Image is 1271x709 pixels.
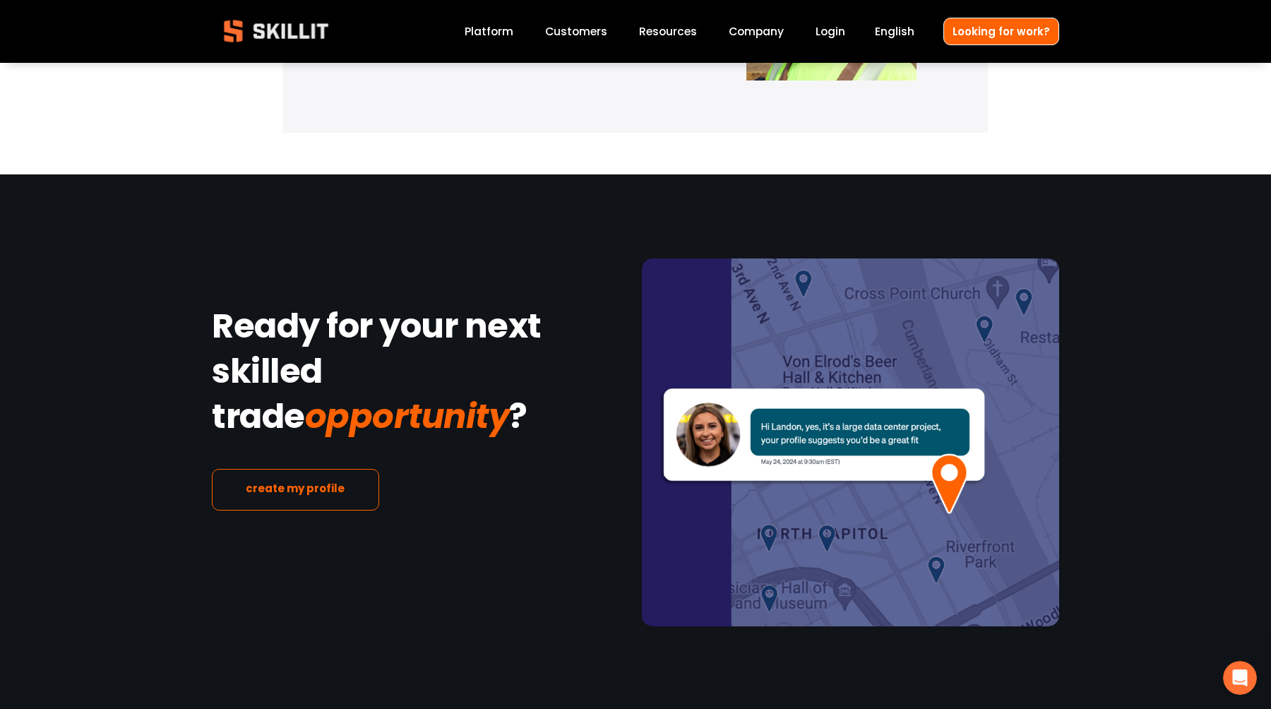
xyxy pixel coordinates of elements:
[212,469,379,511] a: create my profile
[639,22,697,41] a: folder dropdown
[340,3,931,61] p: [PERSON_NAME] Hired by [PERSON_NAME] Construction Co.
[545,22,607,41] a: Customers
[943,18,1059,45] a: Looking for work?
[729,22,784,41] a: Company
[340,3,444,23] strong: [PERSON_NAME]
[465,22,513,41] a: Platform
[305,393,510,440] em: opportunity
[1223,661,1257,695] iframe: Intercom live chat
[816,22,845,41] a: Login
[875,22,914,41] div: language picker
[875,23,914,40] span: English
[509,391,527,448] strong: ?
[212,10,340,52] img: Skillit
[212,300,548,448] strong: Ready for your next skilled trade
[639,23,697,40] span: Resources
